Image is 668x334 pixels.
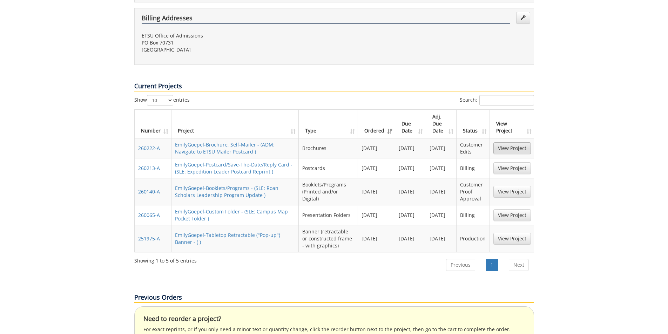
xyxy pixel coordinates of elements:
[358,205,395,225] td: [DATE]
[457,158,490,178] td: Billing
[490,110,534,138] th: View Project: activate to sort column ascending
[134,82,534,91] p: Current Projects
[493,142,531,154] a: View Project
[142,15,510,24] h4: Billing Addresses
[143,315,525,322] h4: Need to reorder a project?
[134,293,534,303] p: Previous Orders
[358,110,395,138] th: Ordered: activate to sort column ascending
[395,110,426,138] th: Due Date: activate to sort column ascending
[479,95,534,105] input: Search:
[395,138,426,158] td: [DATE]
[171,110,299,138] th: Project: activate to sort column ascending
[457,110,490,138] th: Status: activate to sort column ascending
[299,178,358,205] td: Booklets/Programs (Printed and/or Digital)
[175,208,288,222] a: EmilyGoepel-Custom Folder - (SLE: Campus Map Pocket Folder )
[426,225,457,252] td: [DATE]
[395,205,426,225] td: [DATE]
[446,259,475,271] a: Previous
[138,165,160,171] a: 260213-A
[426,178,457,205] td: [DATE]
[395,178,426,205] td: [DATE]
[358,138,395,158] td: [DATE]
[426,138,457,158] td: [DATE]
[135,110,171,138] th: Number: activate to sort column ascending
[493,233,531,245] a: View Project
[460,95,534,105] label: Search:
[138,188,160,195] a: 260140-A
[493,186,531,198] a: View Project
[134,95,190,105] label: Show entries
[426,205,457,225] td: [DATE]
[299,205,358,225] td: Presentation Folders
[175,232,280,245] a: EmilyGoepel-Tabletop Retractable ("Pop-up") Banner - ( )
[142,39,329,46] p: PO Box 70731
[457,205,490,225] td: Billing
[147,95,173,105] select: Showentries
[426,158,457,178] td: [DATE]
[299,138,358,158] td: Brochures
[138,145,160,151] a: 260222-A
[358,225,395,252] td: [DATE]
[395,225,426,252] td: [DATE]
[175,141,275,155] a: EmilyGoepel-Brochure, Self-Mailer - (ADM: Navigate to ETSU Mailer Postcard )
[175,185,278,198] a: EmilyGoepel-Booklets/Programs - (SLE: Roan Scholars Leadership Program Update )
[138,212,160,218] a: 260065-A
[299,225,358,252] td: Banner (retractable or constructed frame - with graphics)
[134,254,197,264] div: Showing 1 to 5 of 5 entries
[142,46,329,53] p: [GEOGRAPHIC_DATA]
[457,225,490,252] td: Production
[142,32,329,39] p: ETSU Office of Admissions
[299,158,358,178] td: Postcards
[457,138,490,158] td: Customer Edits
[175,161,292,175] a: EmilyGoepel-Postcard/Save-The-Date/Reply Card - (SLE: Expedition Leader Postcard Reprint )
[395,158,426,178] td: [DATE]
[138,235,160,242] a: 251975-A
[426,110,457,138] th: Adj. Due Date: activate to sort column ascending
[486,259,498,271] a: 1
[516,12,530,24] a: Edit Addresses
[299,110,358,138] th: Type: activate to sort column ascending
[358,178,395,205] td: [DATE]
[509,259,529,271] a: Next
[358,158,395,178] td: [DATE]
[493,162,531,174] a: View Project
[493,209,531,221] a: View Project
[457,178,490,205] td: Customer Proof Approval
